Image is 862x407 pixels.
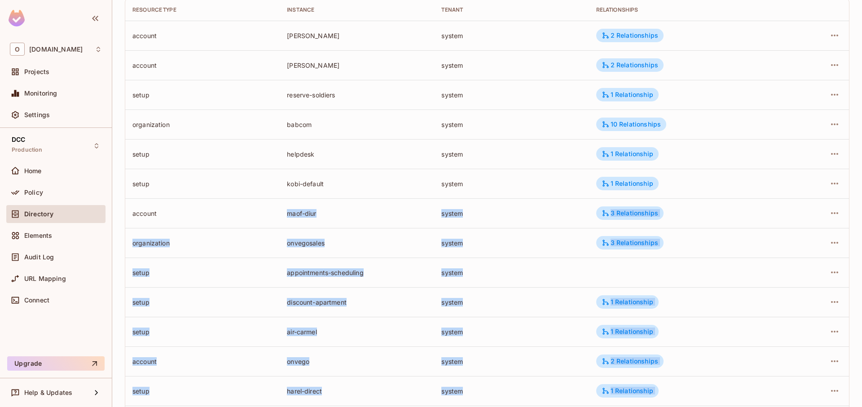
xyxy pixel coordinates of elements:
div: system [441,209,581,218]
span: Projects [24,68,49,75]
span: Workspace: onvego.com [29,46,83,53]
div: system [441,91,581,99]
div: 1 Relationship [602,179,653,188]
div: Relationships [596,6,776,13]
div: 3 Relationships [602,209,658,217]
span: URL Mapping [24,275,66,282]
span: Elements [24,232,52,239]
div: setup [132,328,273,336]
span: Directory [24,210,53,218]
div: system [441,387,581,395]
div: 2 Relationships [602,31,658,39]
button: Upgrade [7,356,105,371]
div: 2 Relationships [602,61,658,69]
div: appointments-scheduling [287,268,427,277]
span: Home [24,167,42,175]
span: Audit Log [24,254,54,261]
div: babcom [287,120,427,129]
div: setup [132,150,273,158]
span: Settings [24,111,50,118]
div: account [132,61,273,70]
div: onvegosales [287,239,427,247]
div: 1 Relationship [602,150,653,158]
div: maof-diur [287,209,427,218]
div: reserve-soldiers [287,91,427,99]
div: organization [132,239,273,247]
div: 3 Relationships [602,239,658,247]
div: system [441,328,581,336]
div: [PERSON_NAME] [287,61,427,70]
div: account [132,357,273,366]
span: O [10,43,25,56]
div: setup [132,268,273,277]
div: 10 Relationships [602,120,661,128]
div: [PERSON_NAME] [287,31,427,40]
div: helpdesk [287,150,427,158]
div: 1 Relationship [602,328,653,336]
div: onvego [287,357,427,366]
div: account [132,209,273,218]
img: SReyMgAAAABJRU5ErkJggg== [9,10,25,26]
div: 1 Relationship [602,387,653,395]
div: Instance [287,6,427,13]
div: 1 Relationship [602,91,653,99]
div: system [441,150,581,158]
span: Policy [24,189,43,196]
div: setup [132,298,273,306]
span: Monitoring [24,90,57,97]
div: system [441,357,581,366]
div: discount-apartment [287,298,427,306]
div: air-carmel [287,328,427,336]
div: system [441,120,581,129]
div: system [441,61,581,70]
div: kobi-default [287,179,427,188]
div: setup [132,387,273,395]
div: account [132,31,273,40]
div: system [441,239,581,247]
div: system [441,179,581,188]
div: organization [132,120,273,129]
span: Production [12,146,43,153]
div: setup [132,179,273,188]
span: DCC [12,136,25,143]
span: Connect [24,297,49,304]
div: Resource type [132,6,273,13]
div: Tenant [441,6,581,13]
div: harel-direct [287,387,427,395]
div: 1 Relationship [602,298,653,306]
div: system [441,268,581,277]
div: setup [132,91,273,99]
div: system [441,298,581,306]
span: Help & Updates [24,389,72,396]
div: system [441,31,581,40]
div: 2 Relationships [602,357,658,365]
